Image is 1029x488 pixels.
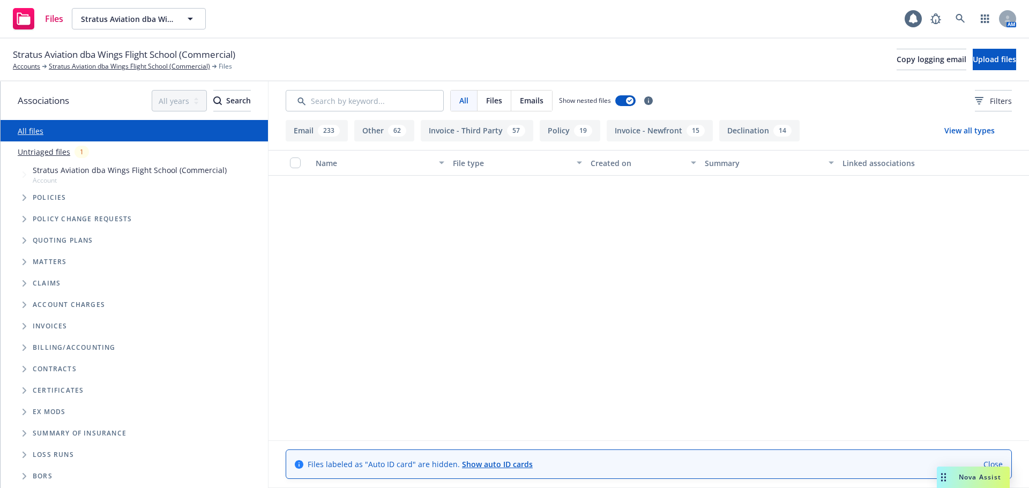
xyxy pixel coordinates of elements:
span: Files [45,14,63,23]
span: All [459,95,468,106]
a: Close [983,459,1003,470]
input: Search by keyword... [286,90,444,111]
a: Search [950,8,971,29]
span: Filters [990,95,1012,107]
div: 57 [507,125,525,137]
button: Email [286,120,348,141]
span: Files [219,62,232,71]
span: Stratus Aviation dba Wings Flight School (Commercial) [33,164,227,176]
input: Select all [290,157,301,168]
span: Emails [520,95,543,106]
button: Summary [700,150,838,176]
button: Linked associations [838,150,975,176]
div: 15 [687,125,705,137]
div: Name [316,157,433,169]
div: 19 [574,125,592,137]
a: Accounts [13,62,40,71]
button: Upload files [973,49,1016,70]
span: Filters [975,95,1012,107]
div: Created on [591,157,685,169]
span: Policy change requests [33,216,132,222]
button: Declination [719,120,800,141]
button: Filters [975,90,1012,111]
a: All files [18,126,43,136]
span: Matters [33,259,66,265]
span: Show nested files [559,96,611,105]
div: Search [213,91,251,111]
div: File type [453,157,570,169]
span: Policies [33,194,66,201]
span: Ex Mods [33,409,65,415]
button: Nova Assist [937,467,1010,488]
span: Upload files [973,54,1016,64]
span: Claims [33,280,61,287]
button: Policy [540,120,600,141]
div: Drag to move [937,467,950,488]
span: Nova Assist [959,472,1001,482]
span: Summary of insurance [33,430,126,437]
a: Show auto ID cards [462,459,533,469]
button: Stratus Aviation dba Wings Flight School (Commercial) [72,8,206,29]
div: 62 [388,125,406,137]
span: Invoices [33,323,68,329]
span: Contracts [33,366,77,372]
button: Name [311,150,449,176]
span: Files labeled as "Auto ID card" are hidden. [308,459,533,470]
span: Account charges [33,302,105,308]
span: Copy logging email [897,54,966,64]
div: Tree Example [1,162,268,337]
div: Folder Tree Example [1,337,268,487]
span: Files [486,95,502,106]
a: Untriaged files [18,146,70,157]
button: Invoice - Third Party [421,120,533,141]
span: Stratus Aviation dba Wings Flight School (Commercial) [13,48,235,62]
button: File type [449,150,586,176]
span: Certificates [33,387,84,394]
button: SearchSearch [213,90,251,111]
span: Loss Runs [33,452,74,458]
button: Other [354,120,414,141]
a: Files [9,4,68,34]
div: 1 [74,146,89,158]
a: Switch app [974,8,996,29]
div: 14 [773,125,792,137]
div: Summary [705,157,822,169]
svg: Search [213,96,222,105]
a: Report a Bug [925,8,946,29]
a: Stratus Aviation dba Wings Flight School (Commercial) [49,62,210,71]
div: Linked associations [842,157,971,169]
button: Created on [586,150,701,176]
button: Invoice - Newfront [607,120,713,141]
span: Billing/Accounting [33,344,116,351]
button: View all types [927,120,1012,141]
span: Quoting plans [33,237,93,244]
span: Account [33,176,227,185]
span: Stratus Aviation dba Wings Flight School (Commercial) [81,13,174,25]
button: Copy logging email [897,49,966,70]
span: Associations [18,94,69,108]
div: 233 [318,125,340,137]
span: BORs [33,473,53,479]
